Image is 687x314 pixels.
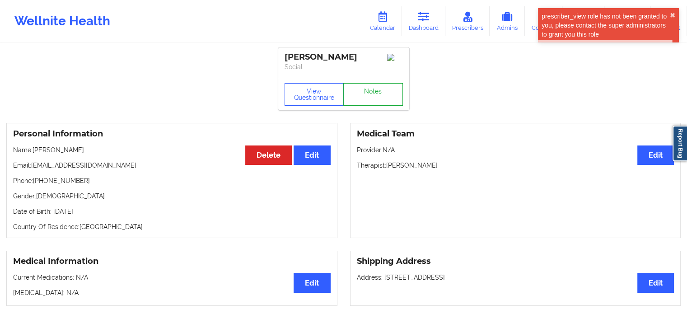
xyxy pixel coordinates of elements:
[357,145,674,155] p: Provider: N/A
[13,288,331,297] p: [MEDICAL_DATA]: N/A
[357,129,674,139] h3: Medical Team
[490,6,525,36] a: Admins
[387,54,403,61] img: Image%2Fplaceholer-image.png
[13,145,331,155] p: Name: [PERSON_NAME]
[13,192,331,201] p: Gender: [DEMOGRAPHIC_DATA]
[245,145,292,165] button: Delete
[294,145,330,165] button: Edit
[343,83,403,106] a: Notes
[637,145,674,165] button: Edit
[13,161,331,170] p: Email: [EMAIL_ADDRESS][DOMAIN_NAME]
[357,273,674,282] p: Address: [STREET_ADDRESS]
[13,222,331,231] p: Country Of Residence: [GEOGRAPHIC_DATA]
[285,62,403,71] p: Social
[294,273,330,292] button: Edit
[13,176,331,185] p: Phone: [PHONE_NUMBER]
[285,52,403,62] div: [PERSON_NAME]
[285,83,344,106] button: View Questionnaire
[357,161,674,170] p: Therapist: [PERSON_NAME]
[525,6,562,36] a: Coaches
[363,6,402,36] a: Calendar
[637,273,674,292] button: Edit
[542,12,670,39] div: prescriber_view role has not been granted to you, please contact the super administrators to gran...
[13,273,331,282] p: Current Medications: N/A
[670,12,675,19] button: close
[445,6,490,36] a: Prescribers
[13,207,331,216] p: Date of Birth: [DATE]
[402,6,445,36] a: Dashboard
[13,129,331,139] h3: Personal Information
[13,256,331,267] h3: Medical Information
[357,256,674,267] h3: Shipping Address
[673,126,687,161] a: Report Bug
